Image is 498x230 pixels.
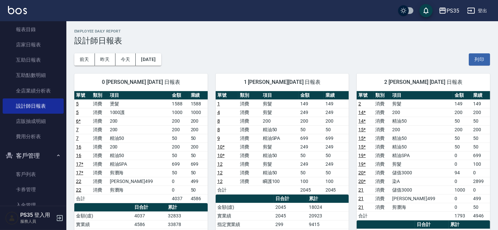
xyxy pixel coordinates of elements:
td: 實業績 [74,220,133,229]
td: 699 [324,134,349,143]
td: 50 [189,186,208,194]
td: 4037 [133,211,166,220]
a: 報表目錄 [3,22,64,37]
td: 50 [171,168,189,177]
td: 消費 [91,125,108,134]
button: 登出 [464,5,490,17]
td: 249 [324,108,349,117]
a: 全店業績分析表 [3,83,64,98]
td: 消費 [374,117,391,125]
td: 消費 [374,160,391,168]
span: 0 [PERSON_NAME] [DATE] 日報表 [82,79,200,86]
th: 項目 [261,91,299,100]
td: 0 [171,186,189,194]
a: 2 [358,101,361,106]
a: 9 [217,136,220,141]
th: 累計 [307,195,349,203]
td: 消費 [91,108,108,117]
td: 剪髮 [261,99,299,108]
td: 消費 [374,168,391,177]
td: 消費 [91,160,108,168]
h5: PS35 登入用 [20,212,54,218]
td: 精油50 [261,151,299,160]
a: 12 [217,161,223,167]
td: 50 [324,151,349,160]
td: 消費 [238,125,261,134]
td: 0 [453,203,471,211]
th: 累計 [166,203,208,212]
td: 499 [189,177,208,186]
th: 金額 [299,91,324,100]
td: 剪瀏海 [108,168,171,177]
table: a dense table [216,91,349,195]
td: 金額(虛) [216,203,274,211]
td: 50 [299,168,324,177]
td: 消費 [91,143,108,151]
th: 日合計 [274,195,307,203]
td: 200 [261,117,299,125]
td: 699 [471,151,490,160]
span: 1 [PERSON_NAME][DATE] 日報表 [224,79,341,86]
a: 4 [217,110,220,115]
td: 消費 [238,177,261,186]
td: 50 [471,117,490,125]
td: 消費 [374,143,391,151]
td: 4586 [189,194,208,203]
th: 業績 [189,91,208,100]
td: 消費 [374,151,391,160]
td: 剪髮 [391,99,453,108]
td: 100 [299,177,324,186]
td: 消費 [91,117,108,125]
td: 200 [324,117,349,125]
a: 店家日報表 [3,37,64,52]
td: 200 [189,125,208,134]
th: 金額 [453,91,471,100]
td: 33878 [166,220,208,229]
td: 消費 [91,168,108,177]
div: PS35 [447,7,459,15]
td: 249 [299,108,324,117]
td: 200 [108,143,171,151]
td: 1793 [453,211,471,220]
td: 699 [299,134,324,143]
td: 瞬護100 [261,177,299,186]
td: 0 [453,160,471,168]
td: 染A [391,177,453,186]
td: 249 [299,143,324,151]
a: 16 [76,144,81,149]
a: 16 [76,153,81,158]
th: 類別 [374,91,391,100]
td: 200 [453,108,471,117]
td: 消費 [238,117,261,125]
button: 昨天 [95,53,115,66]
h2: Employee Daily Report [74,29,490,33]
th: 項目 [108,91,171,100]
td: 消費 [374,108,391,117]
td: 剪髮 [261,160,299,168]
td: 精油50 [391,117,453,125]
td: 50 [171,151,189,160]
td: 50 [324,125,349,134]
a: 設計師日報表 [3,98,64,114]
td: 299 [274,220,307,229]
td: 200 [189,117,208,125]
td: 200 [453,125,471,134]
p: 服務人員 [20,218,54,224]
a: 8 [217,118,220,124]
td: [PERSON_NAME]499 [391,194,453,203]
a: 12 [217,170,223,175]
img: Person [5,211,19,225]
td: 149 [324,99,349,108]
td: [PERSON_NAME]499 [108,177,171,186]
a: 21 [358,204,364,210]
td: 249 [299,160,324,168]
td: 149 [453,99,471,108]
td: 200 [108,125,171,134]
td: 4037 [171,194,189,203]
td: 剪髮 [261,108,299,117]
th: 單號 [357,91,374,100]
td: 精油SPA [261,134,299,143]
th: 類別 [238,91,261,100]
td: 100 [324,177,349,186]
td: 消費 [238,160,261,168]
